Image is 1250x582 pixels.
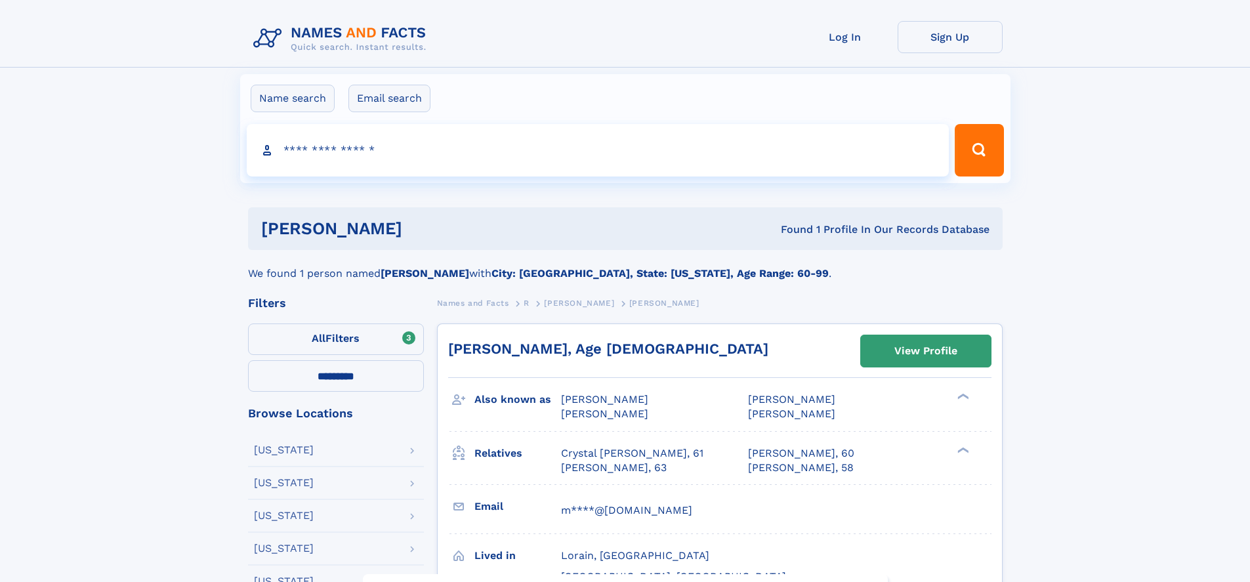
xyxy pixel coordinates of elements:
[474,495,561,518] h3: Email
[248,297,424,309] div: Filters
[474,442,561,465] h3: Relatives
[591,222,990,237] div: Found 1 Profile In Our Records Database
[861,335,991,367] a: View Profile
[254,543,314,554] div: [US_STATE]
[561,461,667,475] a: [PERSON_NAME], 63
[955,124,1003,177] button: Search Button
[561,407,648,420] span: [PERSON_NAME]
[561,393,648,405] span: [PERSON_NAME]
[248,407,424,419] div: Browse Locations
[544,299,614,308] span: [PERSON_NAME]
[437,295,509,311] a: Names and Facts
[793,21,898,53] a: Log In
[348,85,430,112] label: Email search
[491,267,829,280] b: City: [GEOGRAPHIC_DATA], State: [US_STATE], Age Range: 60-99
[261,220,592,237] h1: [PERSON_NAME]
[954,446,970,454] div: ❯
[748,407,835,420] span: [PERSON_NAME]
[381,267,469,280] b: [PERSON_NAME]
[524,295,530,311] a: R
[524,299,530,308] span: R
[474,388,561,411] h3: Also known as
[748,393,835,405] span: [PERSON_NAME]
[247,124,949,177] input: search input
[312,332,325,344] span: All
[474,545,561,567] h3: Lived in
[254,445,314,455] div: [US_STATE]
[544,295,614,311] a: [PERSON_NAME]
[254,478,314,488] div: [US_STATE]
[248,250,1003,281] div: We found 1 person named with .
[251,85,335,112] label: Name search
[748,461,854,475] a: [PERSON_NAME], 58
[898,21,1003,53] a: Sign Up
[748,446,854,461] a: [PERSON_NAME], 60
[894,336,957,366] div: View Profile
[248,21,437,56] img: Logo Names and Facts
[248,323,424,355] label: Filters
[448,341,768,357] a: [PERSON_NAME], Age [DEMOGRAPHIC_DATA]
[954,392,970,401] div: ❯
[254,510,314,521] div: [US_STATE]
[629,299,699,308] span: [PERSON_NAME]
[561,446,703,461] a: Crystal [PERSON_NAME], 61
[561,549,709,562] span: Lorain, [GEOGRAPHIC_DATA]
